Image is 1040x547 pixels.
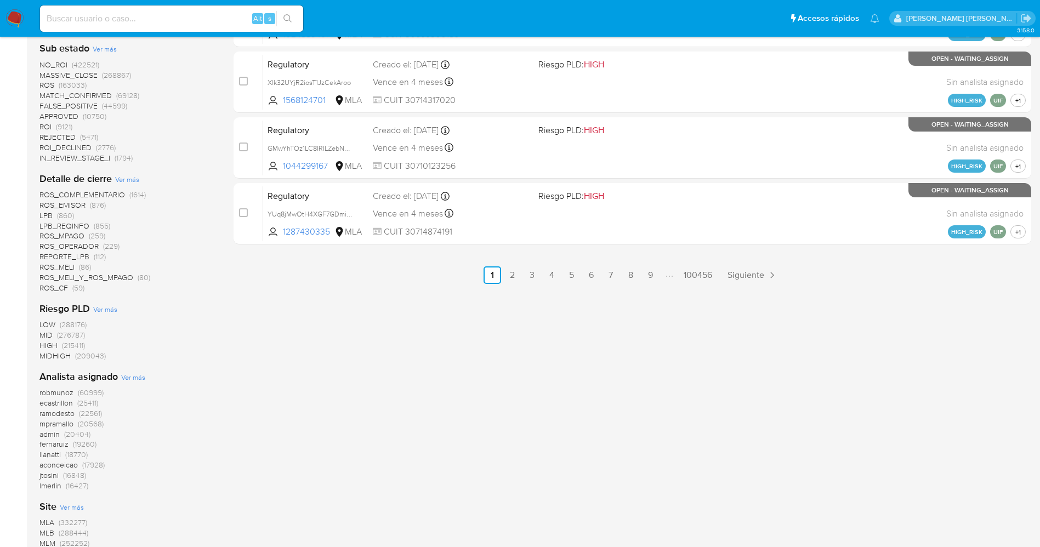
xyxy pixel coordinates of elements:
p: jesica.barrios@mercadolibre.com [906,13,1017,24]
input: Buscar usuario o caso... [40,12,303,26]
span: 3.158.0 [1017,26,1035,35]
span: s [268,13,271,24]
button: search-icon [276,11,299,26]
a: Notificaciones [870,14,879,23]
span: Alt [253,13,262,24]
a: Salir [1020,13,1032,24]
span: Accesos rápidos [798,13,859,24]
